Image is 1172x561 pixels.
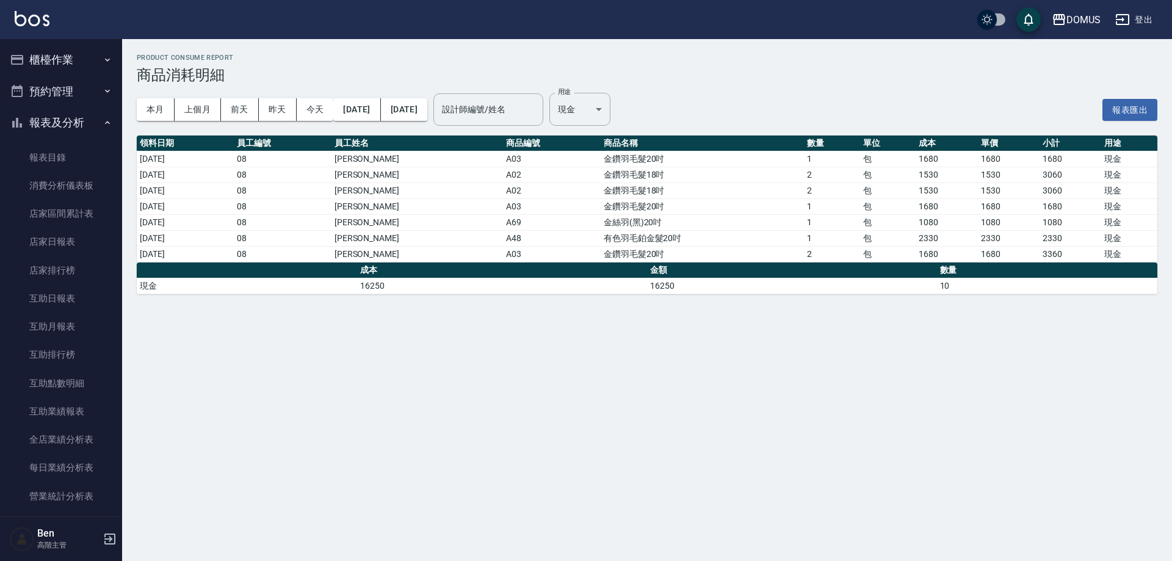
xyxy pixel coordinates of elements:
[5,510,117,538] a: 營業項目月分析表
[503,230,600,246] td: A48
[5,369,117,397] a: 互助點數明細
[1110,9,1157,31] button: 登出
[860,198,916,214] td: 包
[1102,103,1157,115] a: 報表匯出
[601,246,804,262] td: 金鑽羽毛髮20吋
[331,230,504,246] td: [PERSON_NAME]
[503,183,600,198] td: A02
[916,136,977,151] th: 成本
[1101,214,1157,230] td: 現金
[503,246,600,262] td: A03
[916,151,977,167] td: 1680
[234,246,331,262] td: 08
[916,230,977,246] td: 2330
[978,167,1040,183] td: 1530
[37,527,99,540] h5: Ben
[381,98,427,121] button: [DATE]
[137,136,234,151] th: 領料日期
[137,54,1157,62] h2: Product Consume Report
[804,167,860,183] td: 2
[1040,198,1101,214] td: 1680
[331,136,504,151] th: 員工姓名
[5,284,117,313] a: 互助日報表
[357,278,647,294] td: 16250
[137,214,234,230] td: [DATE]
[503,167,600,183] td: A02
[804,214,860,230] td: 1
[137,262,1157,294] table: a dense table
[1040,151,1101,167] td: 1680
[137,151,234,167] td: [DATE]
[5,172,117,200] a: 消費分析儀表板
[5,256,117,284] a: 店家排行榜
[5,482,117,510] a: 營業統計分析表
[5,44,117,76] button: 櫃檯作業
[5,341,117,369] a: 互助排行榜
[860,214,916,230] td: 包
[804,151,860,167] td: 1
[137,136,1157,262] table: a dense table
[1101,183,1157,198] td: 現金
[1040,246,1101,262] td: 3360
[10,527,34,551] img: Person
[221,98,259,121] button: 前天
[331,167,504,183] td: [PERSON_NAME]
[978,136,1040,151] th: 單價
[1101,151,1157,167] td: 現金
[234,214,331,230] td: 08
[331,151,504,167] td: [PERSON_NAME]
[259,98,297,121] button: 昨天
[601,167,804,183] td: 金鑽羽毛髮18吋
[137,67,1157,84] h3: 商品消耗明細
[937,262,1157,278] th: 數量
[503,151,600,167] td: A03
[137,278,357,294] td: 現金
[601,198,804,214] td: 金鑽羽毛髮20吋
[137,167,234,183] td: [DATE]
[937,278,1157,294] td: 10
[601,230,804,246] td: 有色羽毛鉑金髮20吋
[503,198,600,214] td: A03
[357,262,647,278] th: 成本
[234,167,331,183] td: 08
[1066,12,1101,27] div: DOMUS
[137,98,175,121] button: 本月
[601,183,804,198] td: 金鑽羽毛髮18吋
[1040,136,1101,151] th: 小計
[333,98,380,121] button: [DATE]
[601,214,804,230] td: 金絲羽(黑)20吋
[1040,214,1101,230] td: 1080
[5,76,117,107] button: 預約管理
[1047,7,1105,32] button: DOMUS
[916,167,977,183] td: 1530
[1040,183,1101,198] td: 3060
[978,198,1040,214] td: 1680
[860,167,916,183] td: 包
[804,230,860,246] td: 1
[860,151,916,167] td: 包
[137,230,234,246] td: [DATE]
[234,183,331,198] td: 08
[804,136,860,151] th: 數量
[1101,136,1157,151] th: 用途
[978,183,1040,198] td: 1530
[804,183,860,198] td: 2
[5,313,117,341] a: 互助月報表
[503,214,600,230] td: A69
[5,143,117,172] a: 報表目錄
[1101,246,1157,262] td: 現金
[978,151,1040,167] td: 1680
[860,246,916,262] td: 包
[601,151,804,167] td: 金鑽羽毛髮20吋
[860,183,916,198] td: 包
[5,425,117,454] a: 全店業績分析表
[916,183,977,198] td: 1530
[331,246,504,262] td: [PERSON_NAME]
[297,98,334,121] button: 今天
[175,98,221,121] button: 上個月
[5,200,117,228] a: 店家區間累計表
[503,136,600,151] th: 商品編號
[804,246,860,262] td: 2
[804,198,860,214] td: 1
[234,230,331,246] td: 08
